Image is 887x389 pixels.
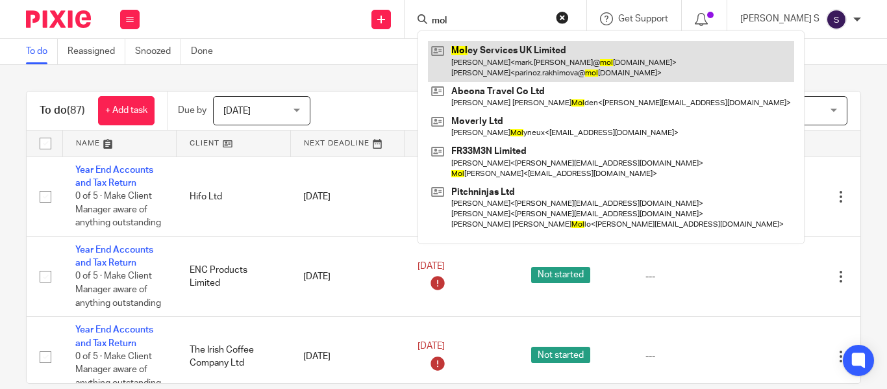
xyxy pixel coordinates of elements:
[431,16,547,27] input: Search
[531,347,590,363] span: Not started
[26,10,91,28] img: Pixie
[191,39,223,64] a: Done
[645,270,734,283] div: ---
[826,9,847,30] img: svg%3E
[75,325,153,347] a: Year End Accounts and Tax Return
[418,342,445,351] span: [DATE]
[75,352,161,388] span: 0 of 5 · Make Client Manager aware of anything outstanding
[178,104,206,117] p: Due by
[645,350,734,363] div: ---
[75,272,161,308] span: 0 of 5 · Make Client Manager aware of anything outstanding
[618,14,668,23] span: Get Support
[177,157,291,236] td: Hifo Ltd
[75,166,153,188] a: Year End Accounts and Tax Return
[531,267,590,283] span: Not started
[68,39,125,64] a: Reassigned
[418,262,445,271] span: [DATE]
[177,236,291,316] td: ENC Products Limited
[223,107,251,116] span: [DATE]
[40,104,85,118] h1: To do
[290,236,405,316] td: [DATE]
[67,105,85,116] span: (87)
[98,96,155,125] a: + Add task
[740,12,819,25] p: [PERSON_NAME] S
[75,192,161,227] span: 0 of 5 · Make Client Manager aware of anything outstanding
[26,39,58,64] a: To do
[75,245,153,268] a: Year End Accounts and Tax Return
[135,39,181,64] a: Snoozed
[556,11,569,24] button: Clear
[290,157,405,236] td: [DATE]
